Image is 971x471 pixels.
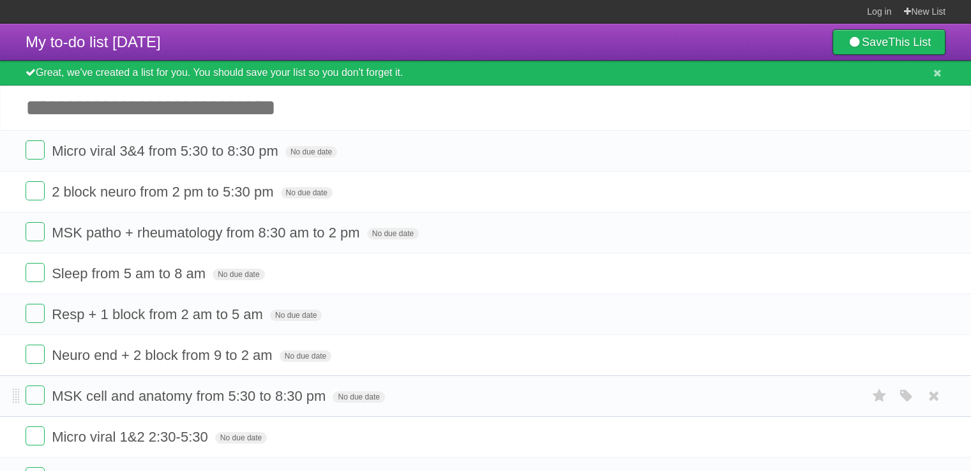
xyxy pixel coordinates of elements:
[888,36,931,49] b: This List
[52,265,209,281] span: Sleep from 5 am to 8 am
[868,385,892,407] label: Star task
[367,228,419,239] span: No due date
[26,33,161,50] span: My to-do list [DATE]
[52,143,282,159] span: Micro viral 3&4 from 5:30 to 8:30 pm
[52,429,211,445] span: Micro viral 1&2 2:30-5:30
[52,306,266,322] span: Resp + 1 block from 2 am to 5 am
[26,426,45,445] label: Done
[26,304,45,323] label: Done
[52,225,363,241] span: MSK patho + rheumatology from 8:30 am to 2 pm
[215,432,267,444] span: No due date
[52,388,329,404] span: MSK cell and anatomy from 5:30 to 8:30 pm
[26,181,45,200] label: Done
[26,345,45,364] label: Done
[52,347,275,363] span: Neuro end + 2 block from 9 to 2 am
[832,29,945,55] a: SaveThis List
[26,385,45,405] label: Done
[281,187,333,198] span: No due date
[52,184,276,200] span: 2 block neuro from 2 pm to 5:30 pm
[26,140,45,160] label: Done
[280,350,331,362] span: No due date
[213,269,264,280] span: No due date
[270,310,322,321] span: No due date
[26,222,45,241] label: Done
[285,146,337,158] span: No due date
[26,263,45,282] label: Done
[333,391,384,403] span: No due date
